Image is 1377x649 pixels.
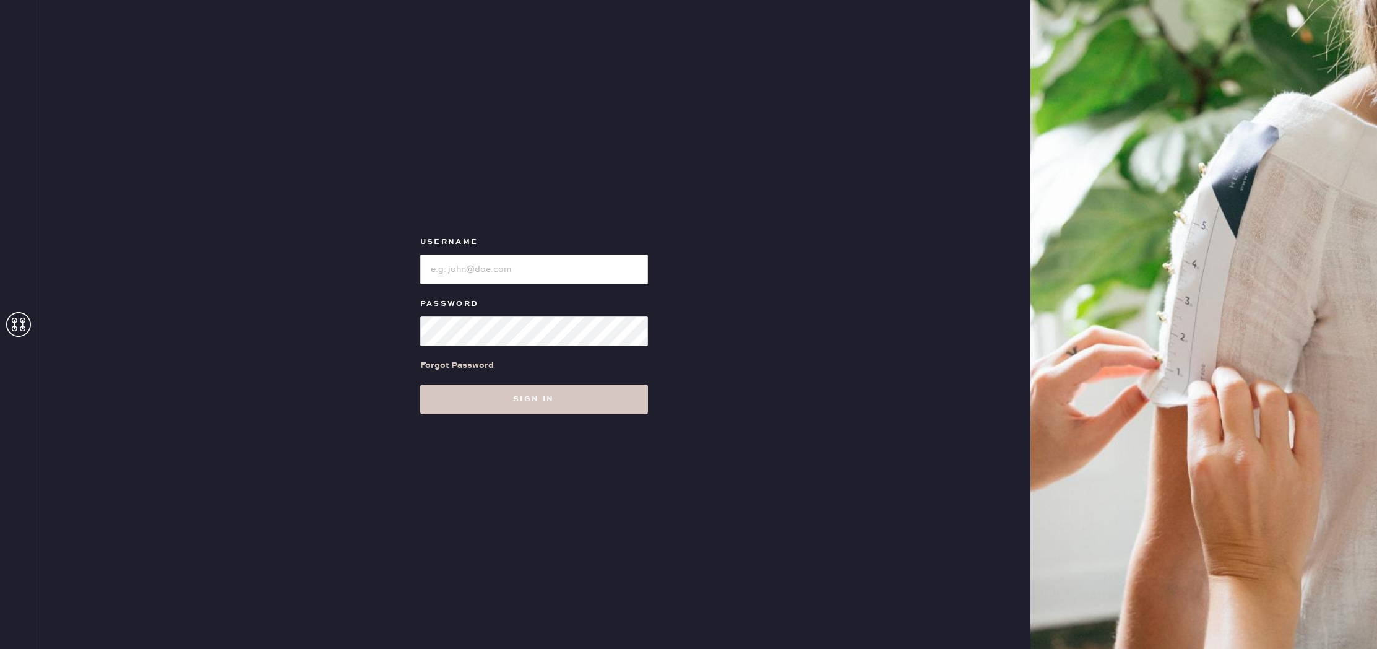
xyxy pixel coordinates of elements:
[420,297,648,311] label: Password
[420,346,494,385] a: Forgot Password
[420,235,648,250] label: Username
[420,359,494,372] div: Forgot Password
[420,385,648,414] button: Sign in
[420,255,648,284] input: e.g. john@doe.com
